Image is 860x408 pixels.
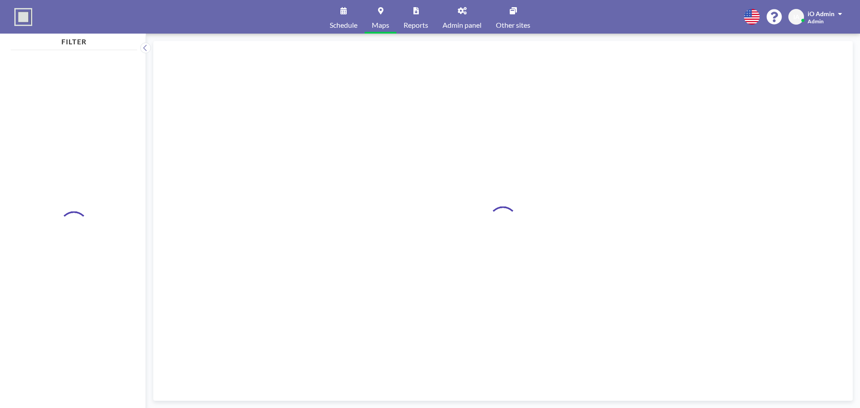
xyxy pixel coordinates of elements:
img: organization-logo [14,8,32,26]
span: Admin [808,18,824,25]
span: Maps [372,21,389,29]
span: Admin panel [443,21,482,29]
span: Other sites [496,21,530,29]
span: IA [793,13,800,21]
span: Schedule [330,21,357,29]
h4: FILTER [11,34,137,46]
span: Reports [404,21,428,29]
span: iO Admin [808,10,834,17]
